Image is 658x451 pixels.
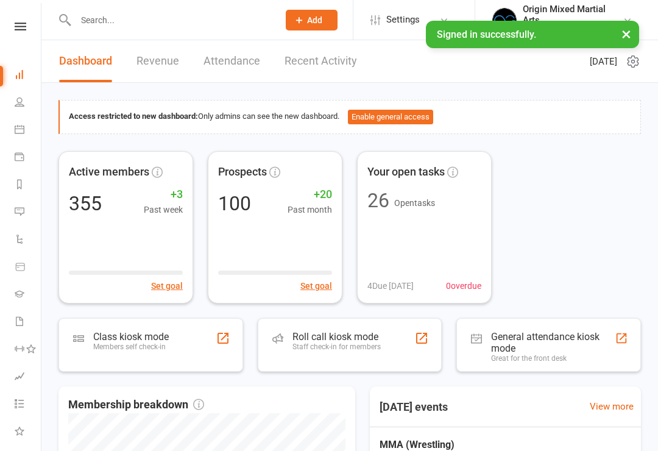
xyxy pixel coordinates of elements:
[446,279,481,293] span: 0 overdue
[15,172,42,199] a: Reports
[15,419,42,446] a: What's New
[15,62,42,90] a: Dashboard
[144,186,183,204] span: +3
[292,331,381,343] div: Roll call kiosk mode
[307,15,322,25] span: Add
[69,163,149,181] span: Active members
[367,163,445,181] span: Your open tasks
[491,354,615,363] div: Great for the front desk
[15,364,42,391] a: Assessments
[68,396,204,414] span: Membership breakdown
[590,54,617,69] span: [DATE]
[93,331,169,343] div: Class kiosk mode
[370,396,458,418] h3: [DATE] events
[386,6,420,34] span: Settings
[348,110,433,124] button: Enable general access
[203,40,260,82] a: Attendance
[69,110,631,124] div: Only admins can see the new dashboard.
[367,279,414,293] span: 4 Due [DATE]
[615,21,637,47] button: ×
[72,12,270,29] input: Search...
[69,112,198,121] strong: Access restricted to new dashboard:
[15,90,42,117] a: People
[523,4,623,26] div: Origin Mixed Martial Arts
[492,8,517,32] img: thumb_image1665119159.png
[491,331,615,354] div: General attendance kiosk mode
[136,40,179,82] a: Revenue
[286,10,338,30] button: Add
[218,163,267,181] span: Prospects
[218,194,251,213] div: 100
[285,40,357,82] a: Recent Activity
[59,40,112,82] a: Dashboard
[144,203,183,216] span: Past week
[93,343,169,351] div: Members self check-in
[394,198,435,208] span: Open tasks
[292,343,381,351] div: Staff check-in for members
[15,254,42,282] a: Product Sales
[15,144,42,172] a: Payments
[590,399,634,414] a: View more
[151,279,183,293] button: Set goal
[288,203,332,216] span: Past month
[288,186,332,204] span: +20
[437,29,536,40] span: Signed in successfully.
[69,194,102,213] div: 355
[15,117,42,144] a: Calendar
[300,279,332,293] button: Set goal
[367,191,389,210] div: 26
